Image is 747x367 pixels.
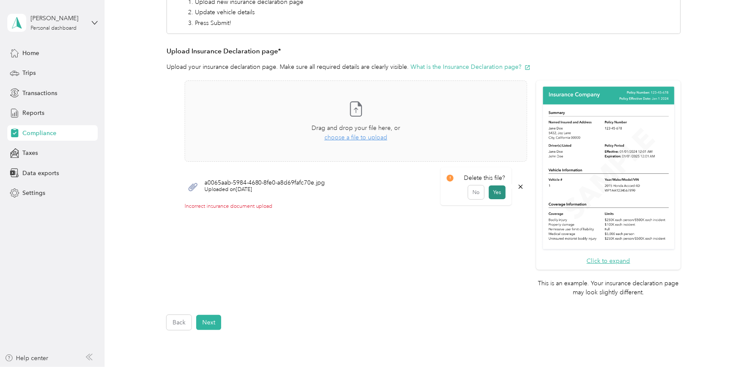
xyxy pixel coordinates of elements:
div: [PERSON_NAME] [31,14,84,23]
span: Drag and drop your file here, orchoose a file to upload [185,81,527,161]
iframe: Everlance-gr Chat Button Frame [699,319,747,367]
img: Sample insurance declaration [541,85,676,252]
h3: Upload Insurance Declaration page* [167,46,681,57]
div: Delete this file? [447,173,506,182]
span: Home [22,49,39,58]
button: What is the Insurance Declaration page? [411,62,531,71]
button: Next [196,315,221,330]
p: Upload your insurance declaration page. Make sure all required details are clearly visible. [167,62,681,71]
button: Click to expand [587,256,630,265]
span: Taxes [22,148,38,157]
li: 2. Update vehicle details [188,8,331,17]
span: Transactions [22,89,57,98]
span: Reports [22,108,44,117]
span: Settings [22,188,45,197]
span: Drag and drop your file here, or [312,124,400,132]
button: Back [167,315,191,330]
button: No [468,185,484,199]
span: Uploaded on [DATE] [204,186,325,194]
span: a0065aab-5984-4680-8fe0-a8d69fafc70e.jpg [204,180,325,186]
span: Data exports [22,169,59,178]
div: Personal dashboard [31,26,77,31]
span: Trips [22,68,36,77]
span: Compliance [22,129,56,138]
li: 3. Press Submit! [188,19,331,28]
p: Incorrect insurance document upload [185,203,527,210]
button: Yes [489,185,506,199]
p: This is an example. Your insurance declaration page may look slightly different. [536,279,681,297]
button: Help center [5,354,49,363]
span: choose a file to upload [324,134,387,141]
